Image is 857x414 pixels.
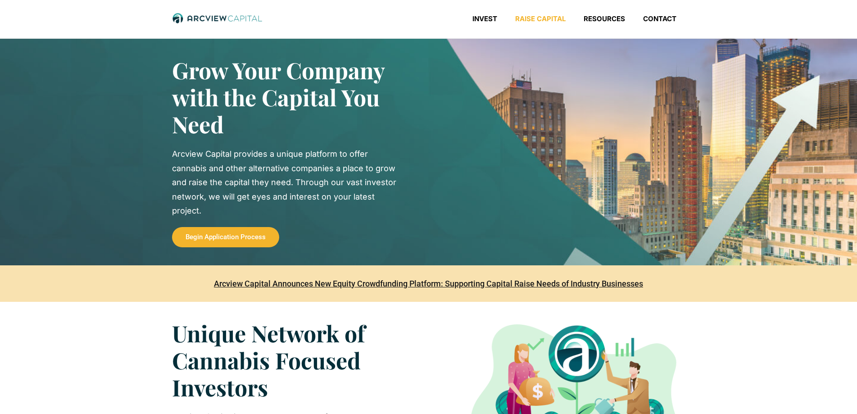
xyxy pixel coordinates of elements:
[575,14,634,23] a: Resources
[172,57,397,138] h2: Grow Your Company with the Capital You Need
[634,14,685,23] a: Contact
[172,320,443,401] h3: Unique Network of Cannabis Focused Investors
[463,14,506,23] a: Invest
[172,227,279,247] a: Begin Application Process
[214,279,643,288] a: Arcview Capital Announces New Equity Crowdfunding Platform: Supporting Capital Raise Needs of Ind...
[172,147,397,218] p: Arcview Capital provides a unique platform to offer cannabis and other alternative companies a pl...
[506,14,575,23] a: Raise Capital
[186,234,266,241] span: Begin Application Process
